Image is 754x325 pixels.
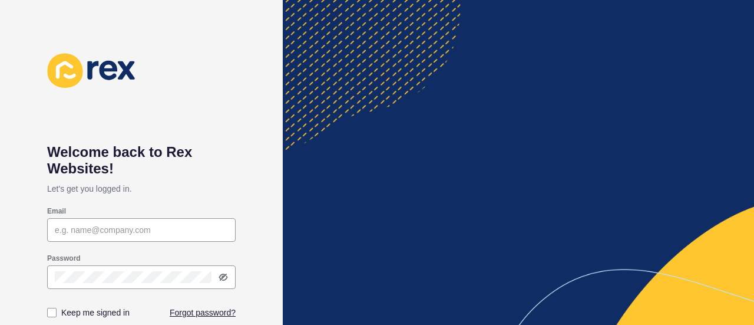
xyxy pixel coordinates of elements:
h1: Welcome back to Rex Websites! [47,144,236,177]
label: Email [47,206,66,216]
label: Password [47,254,81,263]
p: Let's get you logged in. [47,177,236,201]
a: Forgot password? [170,307,236,319]
input: e.g. name@company.com [55,224,228,236]
label: Keep me signed in [61,307,130,319]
